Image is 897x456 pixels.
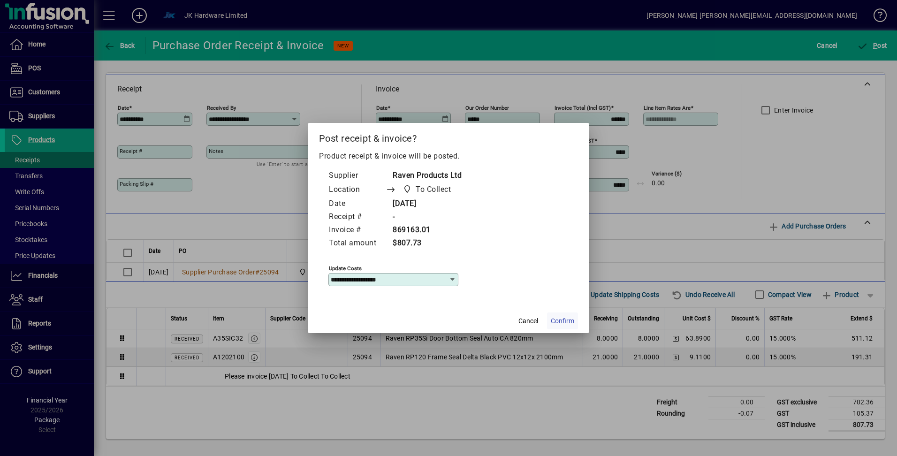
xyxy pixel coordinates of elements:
td: Date [328,198,386,211]
td: Receipt # [328,211,386,224]
td: Raven Products Ltd [386,169,469,182]
td: Location [328,182,386,198]
td: Invoice # [328,224,386,237]
span: To Collect [416,184,451,195]
td: Supplier [328,169,386,182]
span: Confirm [551,316,574,326]
td: Total amount [328,237,386,250]
mat-label: Update costs [329,265,362,272]
button: Confirm [547,312,578,329]
button: Cancel [513,312,543,329]
h2: Post receipt & invoice? [308,123,589,150]
td: $807.73 [386,237,469,250]
p: Product receipt & invoice will be posted. [319,151,578,162]
span: Cancel [518,316,538,326]
span: To Collect [400,183,455,196]
td: 869163.01 [386,224,469,237]
td: [DATE] [386,198,469,211]
td: - [386,211,469,224]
